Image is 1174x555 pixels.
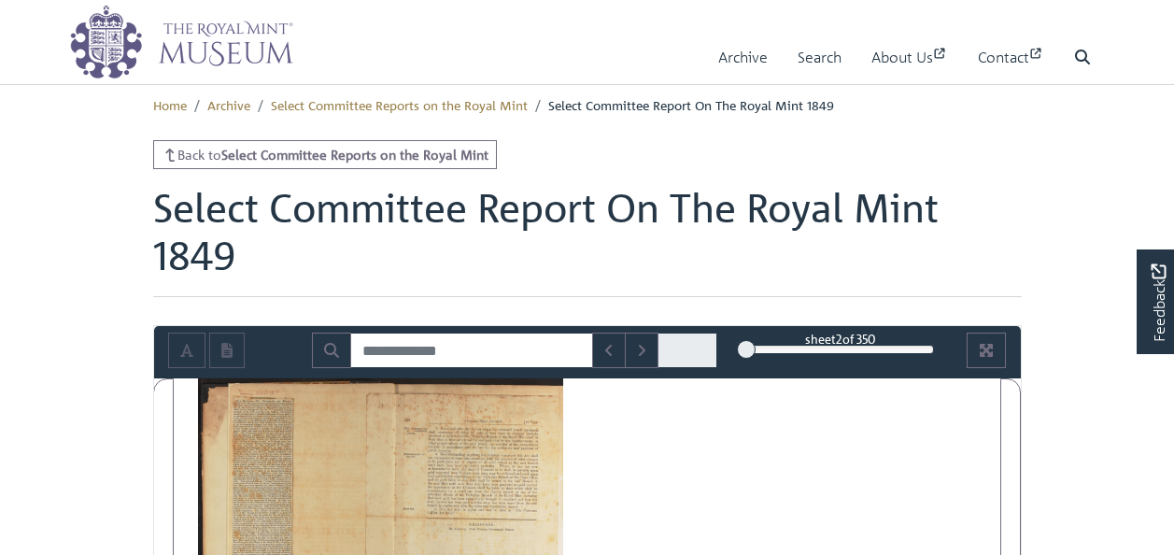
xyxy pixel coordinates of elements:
[221,146,488,163] strong: Select Committee Reports on the Royal Mint
[153,140,498,169] a: Back toSelect Committee Reports on the Royal Mint
[798,31,842,84] a: Search
[312,333,351,368] button: Search
[153,184,1022,297] h1: Select Committee Report On The Royal Mint 1849
[153,96,187,113] a: Home
[271,96,528,113] a: Select Committee Reports on the Royal Mint
[718,31,768,84] a: Archive
[168,333,205,368] button: Toggle text selection (Alt+T)
[69,5,293,79] img: logo_wide.png
[745,330,934,348] div: sheet of 350
[548,96,834,113] span: Select Committee Report On The Royal Mint 1849
[592,333,626,368] button: Previous Match
[625,333,658,368] button: Next Match
[978,31,1044,84] a: Contact
[350,333,593,368] input: Search for
[209,333,245,368] button: Open transcription window
[836,331,842,347] span: 2
[967,333,1006,368] button: Full screen mode
[207,96,250,113] a: Archive
[1137,249,1174,354] a: Would you like to provide feedback?
[1147,264,1169,342] span: Feedback
[871,31,948,84] a: About Us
